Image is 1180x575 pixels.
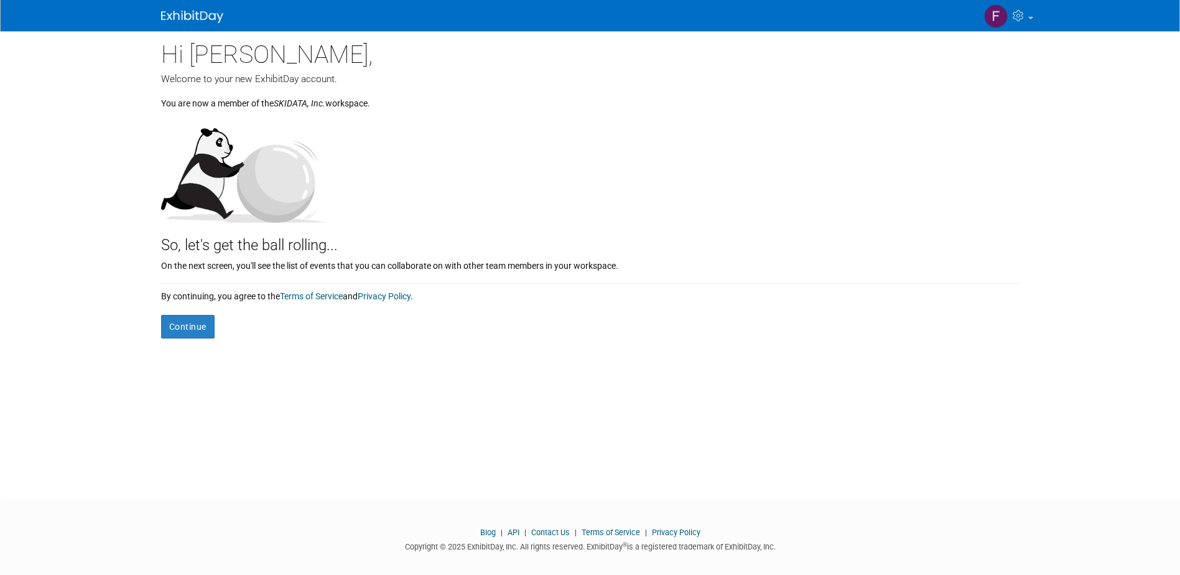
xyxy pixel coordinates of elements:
[572,528,580,537] span: |
[623,541,627,548] sup: ®
[161,116,329,223] img: Let's get the ball rolling
[984,4,1008,28] img: Fabio Ramos
[161,31,1020,72] div: Hi [PERSON_NAME],
[161,256,1020,272] div: On the next screen, you'll see the list of events that you can collaborate on with other team mem...
[531,528,570,537] a: Contact Us
[161,72,1020,86] div: Welcome to your new ExhibitDay account.
[358,291,411,301] a: Privacy Policy
[642,528,650,537] span: |
[582,528,640,537] a: Terms of Service
[498,528,506,537] span: |
[161,315,215,339] button: Continue
[508,528,519,537] a: API
[480,528,496,537] a: Blog
[161,284,1020,302] div: By continuing, you agree to the and .
[521,528,529,537] span: |
[274,98,325,108] i: SKIDATA, Inc.
[280,291,343,301] a: Terms of Service
[161,223,1020,256] div: So, let's get the ball rolling...
[161,86,1020,110] div: You are now a member of the workspace.
[161,11,223,23] img: ExhibitDay
[652,528,700,537] a: Privacy Policy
